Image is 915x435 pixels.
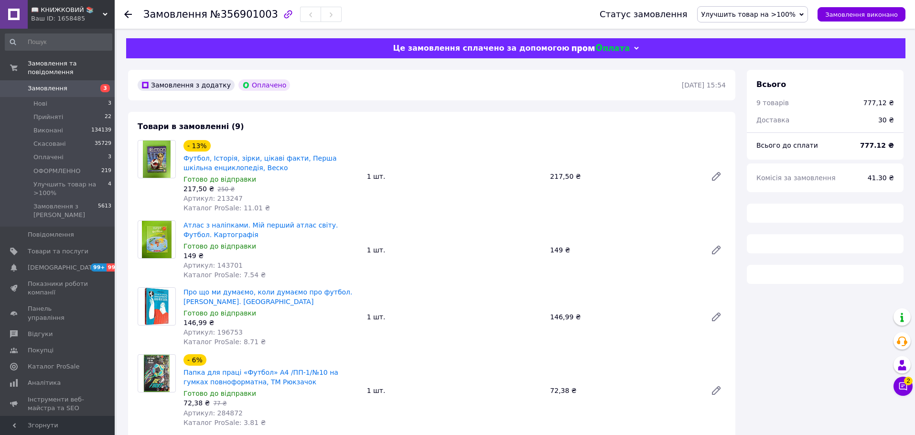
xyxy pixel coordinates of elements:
span: Готово до відправки [183,175,256,183]
div: 30 ₴ [872,109,900,130]
div: 777,12 ₴ [863,98,894,108]
span: 99+ [107,263,122,272]
span: Готово до відправки [183,390,256,397]
a: Редагувати [707,381,726,400]
div: 149 ₴ [546,243,703,257]
span: Оплачені [33,153,64,162]
span: 📖 КНИЖКОВИЙ 📚 [31,6,103,14]
div: 1 шт. [363,310,547,324]
span: 72,38 ₴ [183,399,210,407]
span: Замовлення [143,9,207,20]
span: 77 ₴ [213,400,226,407]
span: 3 [100,84,110,92]
a: Редагувати [707,240,726,260]
a: Редагувати [707,167,726,186]
span: Комісія за замовлення [756,174,836,182]
span: Всього [756,80,786,89]
span: [DEMOGRAPHIC_DATA] [28,263,98,272]
span: Всього до сплати [756,141,818,149]
div: - 13% [183,140,211,152]
span: 35729 [95,140,111,148]
img: Папка для праці «Футбол» А4 /ПП-1/№10 на гумках повноформатна, ТМ Рюкзачок [144,355,170,392]
span: 134139 [91,126,111,135]
span: 5613 [98,202,111,219]
span: Виконані [33,126,63,135]
span: Улучшить товар на >100% [33,180,108,197]
div: 149 ₴ [183,251,359,261]
a: Про що ми думаємо, коли думаємо про футбол. [PERSON_NAME]. [GEOGRAPHIC_DATA] [183,288,353,305]
span: Готово до відправки [183,309,256,317]
span: 41.30 ₴ [868,174,894,182]
a: Редагувати [707,307,726,326]
div: Оплачено [238,79,290,91]
span: Артикул: 213247 [183,195,243,202]
span: 219 [101,167,111,175]
span: 2 [904,377,913,385]
span: Улучшить товар на >100% [701,11,796,18]
span: Показники роботи компанії [28,280,88,297]
button: Чат з покупцем2 [893,377,913,396]
div: 1 шт. [363,384,547,397]
img: Футбол, Історія, зірки, цікаві факти, Перша шкільна енциклопедія, Веско [143,141,171,178]
span: Це замовлення сплачено за допомогою [393,43,569,53]
div: Замовлення з додатку [138,79,235,91]
span: 3 [108,153,111,162]
input: Пошук [5,33,112,51]
span: №356901003 [210,9,278,20]
span: Панель управління [28,304,88,322]
button: Замовлення виконано [818,7,905,22]
div: 217,50 ₴ [546,170,703,183]
span: 9 товарів [756,99,789,107]
span: Каталог ProSale: 7.54 ₴ [183,271,266,279]
img: Про що ми думаємо, коли думаємо про футбол. Саймон Кричлі. Якабу [145,288,169,325]
span: Товари та послуги [28,247,88,256]
div: Повернутися назад [124,10,132,19]
div: 146,99 ₴ [183,318,359,327]
span: 217,50 ₴ [183,185,214,193]
a: Футбол, Історія, зірки, цікаві факти, Перша шкільна енциклопедія, Веско [183,154,336,172]
span: Скасовані [33,140,66,148]
img: evopay logo [572,44,629,53]
span: Нові [33,99,47,108]
span: 250 ₴ [217,186,235,193]
a: Папка для праці «Футбол» А4 /ПП-1/№10 на гумках повноформатна, ТМ Рюкзачок [183,369,338,386]
span: Артикул: 284872 [183,409,243,417]
span: Прийняті [33,113,63,121]
div: - 6% [183,354,206,366]
span: Каталог ProSale [28,362,79,371]
span: Доставка [756,116,789,124]
b: 777.12 ₴ [860,141,894,149]
a: Атлас з наліпками. Мій перший атлас світу. Футбол. Картографія [183,221,338,239]
span: Повідомлення [28,230,74,239]
div: 1 шт. [363,243,547,257]
span: Каталог ProSale: 3.81 ₴ [183,419,266,426]
div: Статус замовлення [600,10,688,19]
span: 22 [105,113,111,121]
span: Артикул: 196753 [183,328,243,336]
span: 99+ [91,263,107,272]
span: Каталог ProSale: 8.71 ₴ [183,338,266,346]
span: Артикул: 143701 [183,261,243,269]
span: Замовлення з [PERSON_NAME] [33,202,98,219]
span: Замовлення виконано [825,11,898,18]
div: 146,99 ₴ [546,310,703,324]
div: 1 шт. [363,170,547,183]
span: Відгуки [28,330,53,338]
div: 72,38 ₴ [546,384,703,397]
span: 3 [108,99,111,108]
span: Товари в замовленні (9) [138,122,244,131]
div: Ваш ID: 1658485 [31,14,115,23]
span: Покупці [28,346,54,355]
span: Аналітика [28,379,61,387]
span: Каталог ProSale: 11.01 ₴ [183,204,270,212]
span: 4 [108,180,111,197]
span: ОФОРМЛЕННО [33,167,80,175]
span: Замовлення [28,84,67,93]
time: [DATE] 15:54 [682,81,726,89]
img: Атлас з наліпками. Мій перший атлас світу. Футбол. Картографія [142,221,172,258]
span: Замовлення та повідомлення [28,59,115,76]
span: Готово до відправки [183,242,256,250]
span: Інструменти веб-майстра та SEO [28,395,88,413]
